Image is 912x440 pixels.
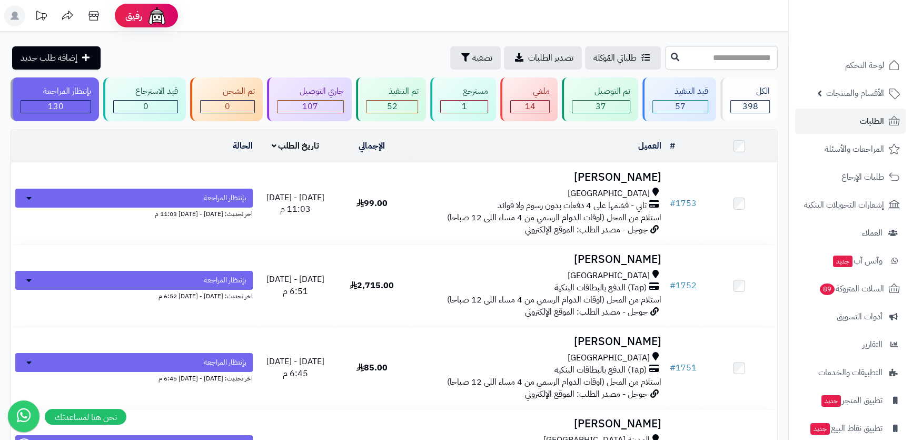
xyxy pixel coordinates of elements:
[675,100,686,113] span: 57
[414,418,661,430] h3: [PERSON_NAME]
[204,193,246,203] span: بإنتظار المراجعة
[845,58,884,73] span: لوحة التحكم
[414,336,661,348] h3: [PERSON_NAME]
[841,170,884,184] span: طلبات الإرجاع
[265,77,354,121] a: جاري التوصيل 107
[441,101,488,113] div: 1
[266,355,324,380] span: [DATE] - [DATE] 6:45 م
[572,85,630,97] div: تم التوصيل
[840,30,902,52] img: logo-2.png
[498,77,560,121] a: ملغي 14
[795,53,906,78] a: لوحة التحكم
[718,77,780,121] a: الكل398
[356,361,388,374] span: 85.00
[833,256,852,267] span: جديد
[809,421,883,436] span: تطبيق نقاط البيع
[837,309,883,324] span: أدوات التسويق
[821,395,841,407] span: جديد
[820,283,835,295] span: 89
[143,100,148,113] span: 0
[21,101,91,113] div: 130
[554,364,647,376] span: (Tap) الدفع بالبطاقات البنكية
[525,306,648,318] span: جوجل - مصدر الطلب: الموقع الإلكتروني
[568,188,650,200] span: [GEOGRAPHIC_DATA]
[554,282,647,294] span: (Tap) الدفع بالبطاقات البنكية
[568,270,650,282] span: [GEOGRAPHIC_DATA]
[28,5,54,29] a: تحديثات المنصة
[233,140,253,152] a: الحالة
[188,77,265,121] a: تم الشحن 0
[359,140,385,152] a: الإجمالي
[819,281,884,296] span: السلات المتروكة
[114,101,178,113] div: 0
[472,52,492,64] span: تصفية
[15,208,253,219] div: اخر تحديث: [DATE] - [DATE] 11:03 م
[670,197,697,210] a: #1753
[387,100,398,113] span: 52
[302,100,318,113] span: 107
[638,140,661,152] a: العميل
[820,393,883,408] span: تطبيق المتجر
[795,276,906,301] a: السلات المتروكة89
[670,279,697,292] a: #1752
[525,223,648,236] span: جوجل - مصدر الطلب: الموقع الإلكتروني
[653,101,708,113] div: 57
[15,290,253,301] div: اخر تحديث: [DATE] - [DATE] 6:52 م
[670,361,697,374] a: #1751
[795,192,906,218] a: إشعارات التحويلات البنكية
[860,114,884,129] span: الطلبات
[528,52,573,64] span: تصدير الطلبات
[113,85,179,97] div: قيد الاسترجاع
[810,423,830,435] span: جديد
[510,85,550,97] div: ملغي
[266,273,324,298] span: [DATE] - [DATE] 6:51 م
[640,77,719,121] a: قيد التنفيذ 57
[440,85,488,97] div: مسترجع
[795,332,906,357] a: التقارير
[572,101,630,113] div: 37
[8,77,101,121] a: بإنتظار المراجعة 130
[504,46,582,70] a: تصدير الطلبات
[568,352,650,364] span: [GEOGRAPHIC_DATA]
[832,253,883,268] span: وآتس آب
[414,171,661,183] h3: [PERSON_NAME]
[585,46,661,70] a: طلباتي المُوكلة
[447,211,661,224] span: استلام من المحل (اوقات الدوام الرسمي من 4 مساء اللى 12 صباحا)
[863,337,883,352] span: التقارير
[277,85,344,97] div: جاري التوصيل
[354,77,429,121] a: تم التنفيذ 52
[366,101,418,113] div: 52
[356,197,388,210] span: 99.00
[525,388,648,400] span: جوجل - مصدر الطلب: الموقع الإلكتروني
[146,5,167,26] img: ai-face.png
[730,85,770,97] div: الكل
[804,198,884,212] span: إشعارات التحويلات البنكية
[462,100,467,113] span: 1
[560,77,640,121] a: تم التوصيل 37
[818,365,883,380] span: التطبيقات والخدمات
[125,9,142,22] span: رفيق
[201,101,254,113] div: 0
[670,361,676,374] span: #
[204,275,246,286] span: بإنتظار المراجعة
[366,85,419,97] div: تم التنفيذ
[795,220,906,246] a: العملاء
[825,142,884,157] span: المراجعات والأسئلة
[670,197,676,210] span: #
[498,200,647,212] span: تابي - قسّمها على 4 دفعات بدون رسوم ولا فوائد
[670,279,676,292] span: #
[862,226,883,240] span: العملاء
[21,52,77,64] span: إضافة طلب جديد
[428,77,498,121] a: مسترجع 1
[826,86,884,101] span: الأقسام والمنتجات
[101,77,189,121] a: قيد الاسترجاع 0
[511,101,549,113] div: 14
[277,101,343,113] div: 107
[795,248,906,273] a: وآتس آبجديد
[795,164,906,190] a: طلبات الإرجاع
[742,100,758,113] span: 398
[652,85,709,97] div: قيد التنفيذ
[204,357,246,368] span: بإنتظار المراجعة
[350,279,394,292] span: 2,715.00
[525,100,536,113] span: 14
